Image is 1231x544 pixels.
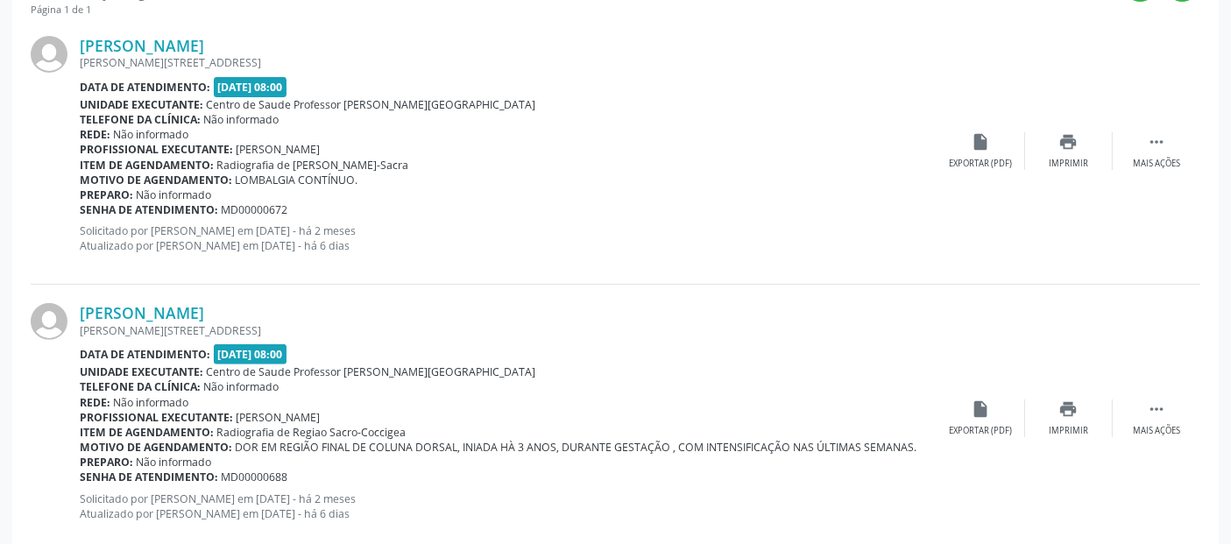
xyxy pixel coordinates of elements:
span: Não informado [137,455,212,470]
b: Rede: [80,127,110,142]
span: Não informado [114,395,189,410]
div: [PERSON_NAME][STREET_ADDRESS] [80,55,937,70]
i: insert_drive_file [972,399,991,419]
img: img [31,36,67,73]
i:  [1147,132,1166,152]
span: Não informado [204,112,279,127]
b: Senha de atendimento: [80,202,218,217]
b: Profissional executante: [80,142,233,157]
b: Rede: [80,395,110,410]
div: [PERSON_NAME][STREET_ADDRESS] [80,323,937,338]
div: Mais ações [1133,425,1180,437]
b: Telefone da clínica: [80,112,201,127]
span: Radiografia de [PERSON_NAME]-Sacra [217,158,409,173]
span: [PERSON_NAME] [237,142,321,157]
b: Profissional executante: [80,410,233,425]
b: Data de atendimento: [80,80,210,95]
span: [DATE] 08:00 [214,344,287,364]
b: Preparo: [80,187,133,202]
i: print [1059,399,1079,419]
b: Motivo de agendamento: [80,173,232,187]
span: [DATE] 08:00 [214,77,287,97]
span: MD00000672 [222,202,288,217]
i: insert_drive_file [972,132,991,152]
div: Imprimir [1049,425,1088,437]
span: LOMBALGIA CONTÍNUO. [236,173,358,187]
span: Não informado [114,127,189,142]
p: Solicitado por [PERSON_NAME] em [DATE] - há 2 meses Atualizado por [PERSON_NAME] em [DATE] - há 6... [80,223,937,253]
span: Centro de Saude Professor [PERSON_NAME][GEOGRAPHIC_DATA] [207,97,536,112]
span: Centro de Saude Professor [PERSON_NAME][GEOGRAPHIC_DATA] [207,364,536,379]
a: [PERSON_NAME] [80,303,204,322]
b: Telefone da clínica: [80,379,201,394]
img: img [31,303,67,340]
b: Item de agendamento: [80,425,214,440]
div: Mais ações [1133,158,1180,170]
p: Solicitado por [PERSON_NAME] em [DATE] - há 2 meses Atualizado por [PERSON_NAME] em [DATE] - há 6... [80,491,937,521]
b: Motivo de agendamento: [80,440,232,455]
b: Unidade executante: [80,97,203,112]
div: Página 1 de 1 [31,3,196,18]
b: Item de agendamento: [80,158,214,173]
b: Preparo: [80,455,133,470]
i:  [1147,399,1166,419]
span: DOR EM REGIÃO FINAL DE COLUNA DORSAL, INIADA HÀ 3 ANOS, DURANTE GESTAÇÃO , COM INTENSIFICAÇÃO NAS... [236,440,917,455]
span: [PERSON_NAME] [237,410,321,425]
a: [PERSON_NAME] [80,36,204,55]
div: Exportar (PDF) [950,425,1013,437]
div: Exportar (PDF) [950,158,1013,170]
b: Unidade executante: [80,364,203,379]
i: print [1059,132,1079,152]
b: Data de atendimento: [80,347,210,362]
div: Imprimir [1049,158,1088,170]
b: Senha de atendimento: [80,470,218,484]
span: Não informado [204,379,279,394]
span: MD00000688 [222,470,288,484]
span: Não informado [137,187,212,202]
span: Radiografia de Regiao Sacro-Coccigea [217,425,407,440]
